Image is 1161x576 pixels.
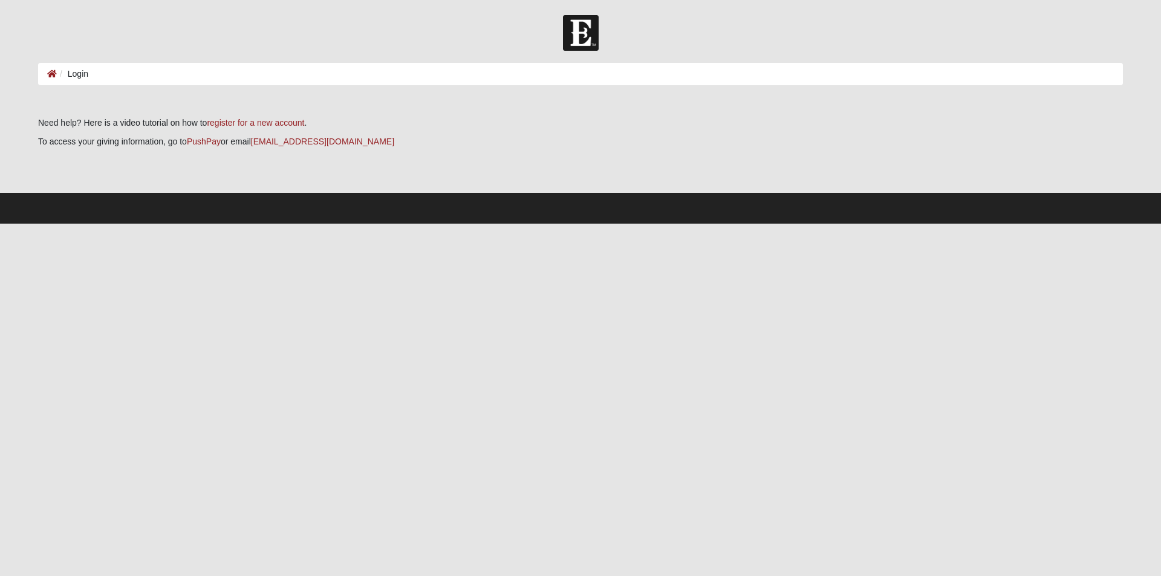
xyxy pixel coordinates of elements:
p: Need help? Here is a video tutorial on how to . [38,117,1123,129]
a: [EMAIL_ADDRESS][DOMAIN_NAME] [251,137,394,146]
li: Login [57,68,88,80]
p: To access your giving information, go to or email [38,135,1123,148]
a: PushPay [187,137,221,146]
img: Church of Eleven22 Logo [563,15,599,51]
a: register for a new account [207,118,304,128]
